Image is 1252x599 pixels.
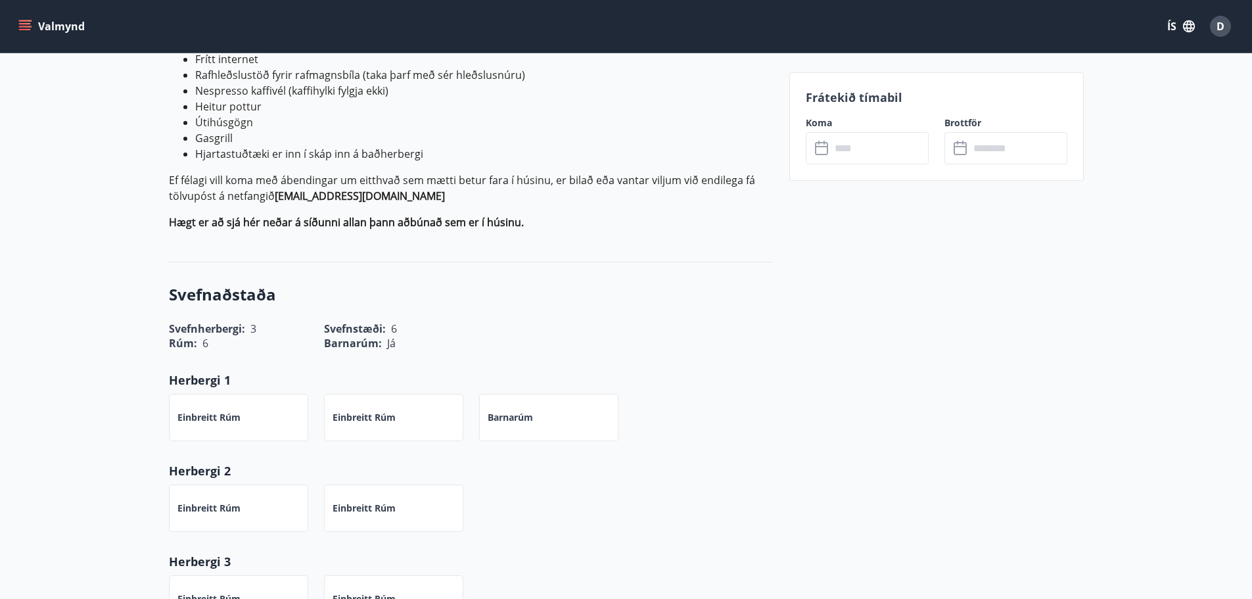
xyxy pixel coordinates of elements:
[169,215,524,229] strong: Hægt er að sjá hér neðar á síðunni allan þann aðbúnað sem er í húsinu.
[195,114,774,130] li: Útihúsgögn
[324,336,382,350] span: Barnarúm :
[387,336,396,350] span: Já
[1217,19,1224,34] span: D
[195,51,774,67] li: Frítt internet
[169,172,774,204] p: Ef félagi vill koma með ábendingar um eitthvað sem mætti betur fara í húsinu, er bilað eða vantar...
[16,14,90,38] button: menu
[1205,11,1236,42] button: D
[195,130,774,146] li: Gasgrill
[275,189,445,203] strong: [EMAIL_ADDRESS][DOMAIN_NAME]
[195,67,774,83] li: Rafhleðslustöð fyrir rafmagnsbíla (taka þarf með sér hleðslusnúru)
[177,502,241,515] p: Einbreitt rúm
[177,411,241,424] p: Einbreitt rúm
[169,553,774,570] p: Herbergi 3
[488,411,533,424] p: Barnarúm
[169,283,774,306] h3: Svefnaðstaða
[169,336,197,350] span: Rúm :
[195,146,774,162] li: Hjartastuðtæki er inn í skáp inn á baðherbergi
[202,336,208,350] span: 6
[333,411,396,424] p: Einbreitt rúm
[1160,14,1202,38] button: ÍS
[195,83,774,99] li: Nespresso kaffivél (kaffihylki fylgja ekki)
[944,116,1067,130] label: Brottför
[806,89,1067,106] p: Frátekið tímabil
[195,99,774,114] li: Heitur pottur
[806,116,929,130] label: Koma
[169,462,774,479] p: Herbergi 2
[169,371,774,389] p: Herbergi 1
[333,502,396,515] p: Einbreitt rúm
